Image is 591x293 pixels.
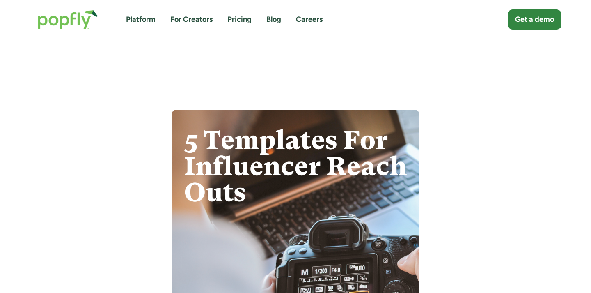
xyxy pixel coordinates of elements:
[126,14,156,25] a: Platform
[266,14,281,25] a: Blog
[296,14,323,25] a: Careers
[508,9,561,30] a: Get a demo
[30,2,106,37] a: home
[227,14,252,25] a: Pricing
[515,14,554,25] div: Get a demo
[170,14,213,25] a: For Creators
